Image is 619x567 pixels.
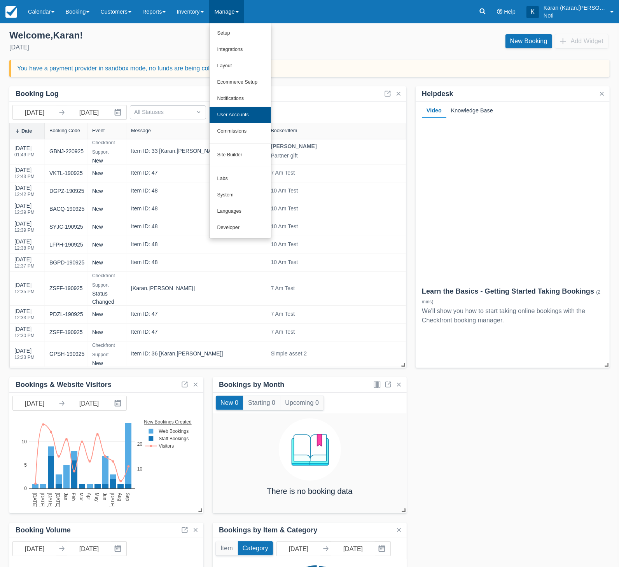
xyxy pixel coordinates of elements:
[446,102,498,118] div: Knowledge Base
[92,128,105,133] div: Event
[209,23,271,238] ul: Manage
[14,166,35,184] div: [DATE]
[92,290,114,305] span: status changed
[92,188,103,194] span: new
[210,147,271,163] a: Site Builder
[131,241,157,248] div: Item ID: 48
[14,192,35,197] div: 12:42 PM
[331,542,375,556] input: End Date
[145,419,192,425] text: New Bookings Created
[16,526,71,535] div: Booking Volume
[14,184,35,201] div: [DATE]
[210,220,271,236] a: Developer
[271,350,307,357] div: Simple asset 2
[131,223,157,230] div: Item ID: 48
[271,170,295,177] div: 7 Am Test
[216,541,238,555] button: Item
[422,287,603,306] div: Learn the Basics - Getting Started Taking Bookings
[271,259,298,266] div: 10 Am Test
[92,271,121,290] div: Checkfront Support
[497,9,502,14] i: Help
[271,152,317,159] div: Partner gift
[210,74,271,91] a: Ecommerce Setup
[271,205,298,212] div: 10 Am Test
[14,255,35,273] div: [DATE]
[92,224,103,230] span: new
[210,91,271,107] a: Notifications
[16,380,112,389] div: Bookings & Website Visitors
[280,396,323,410] button: Upcoming 0
[14,333,35,338] div: 12:30 PM
[131,259,157,266] div: Item ID: 48
[243,396,280,410] button: Starting 0
[14,210,35,215] div: 12:39 PM
[210,171,271,187] a: Labs
[131,285,195,292] div: [Karan.[PERSON_NAME]]
[92,241,103,248] span: new
[544,4,606,12] p: Karan (Karan.[PERSON_NAME])
[505,34,552,48] a: New Booking
[526,6,539,18] div: K
[92,341,121,359] div: Checkfront Support
[9,30,303,41] div: Welcome , Karan !
[49,328,83,336] a: ZSFF-190925
[422,102,446,118] div: Video
[14,174,35,179] div: 12:43 PM
[14,238,35,255] div: [DATE]
[14,325,35,343] div: [DATE]
[131,148,223,155] div: Item ID: 33 [Karan.[PERSON_NAME]]
[49,128,80,133] div: Booking Code
[131,187,157,194] div: Item ID: 48
[14,347,35,364] div: [DATE]
[216,396,243,410] button: New 0
[271,128,297,133] div: Booker/Item
[271,329,295,336] div: 7 Am Test
[271,311,295,318] div: 7 Am Test
[13,396,56,410] input: Start Date
[131,170,157,177] div: Item ID: 47
[504,9,516,15] span: Help
[14,315,35,320] div: 12:33 PM
[92,329,103,335] span: new
[5,6,17,18] img: checkfront-main-nav-mini-logo.png
[271,187,298,194] div: 10 Am Test
[271,143,317,149] strong: [PERSON_NAME]
[111,105,126,119] button: Interact with the calendar and add the check-in date for your trip.
[238,541,273,555] button: Category
[49,223,83,231] a: SYJC-190925
[422,306,603,325] div: We'll show you how to start taking online bookings with the Checkfront booking manager.
[210,107,271,123] a: User Accounts
[21,128,32,134] div: Date
[219,526,317,535] div: Bookings by Item & Category
[131,350,223,357] div: Item ID: 36 [Karan.[PERSON_NAME]]
[111,542,126,556] button: Interact with the calendar and add the check-in date for your trip.
[277,542,320,556] input: Start Date
[422,289,600,304] div: (2 mins)
[271,241,298,248] div: 10 Am Test
[375,542,390,556] button: Interact with the calendar and add the check-in date for your trip.
[13,105,56,119] input: Start Date
[14,264,35,268] div: 12:37 PM
[195,108,203,116] span: Dropdown icon
[14,152,35,157] div: 01:49 PM
[14,307,35,325] div: [DATE]
[92,157,103,164] span: new
[9,43,303,52] div: [DATE]
[14,228,35,233] div: 12:39 PM
[210,58,271,74] a: Layout
[92,206,103,212] span: new
[67,542,111,556] input: End Date
[14,220,35,237] div: [DATE]
[67,396,111,410] input: End Date
[92,138,121,157] div: Checkfront Support
[14,144,35,162] div: [DATE]
[131,128,151,133] div: Message
[49,284,83,292] a: ZSFF-190925
[13,542,56,556] input: Start Date
[544,12,606,19] p: Noti
[14,246,35,250] div: 12:38 PM
[271,223,298,230] div: 10 Am Test
[131,329,157,336] div: Item ID: 47
[210,187,271,203] a: System
[17,65,227,72] a: You have a payment provider in sandbox mode, no funds are being collected.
